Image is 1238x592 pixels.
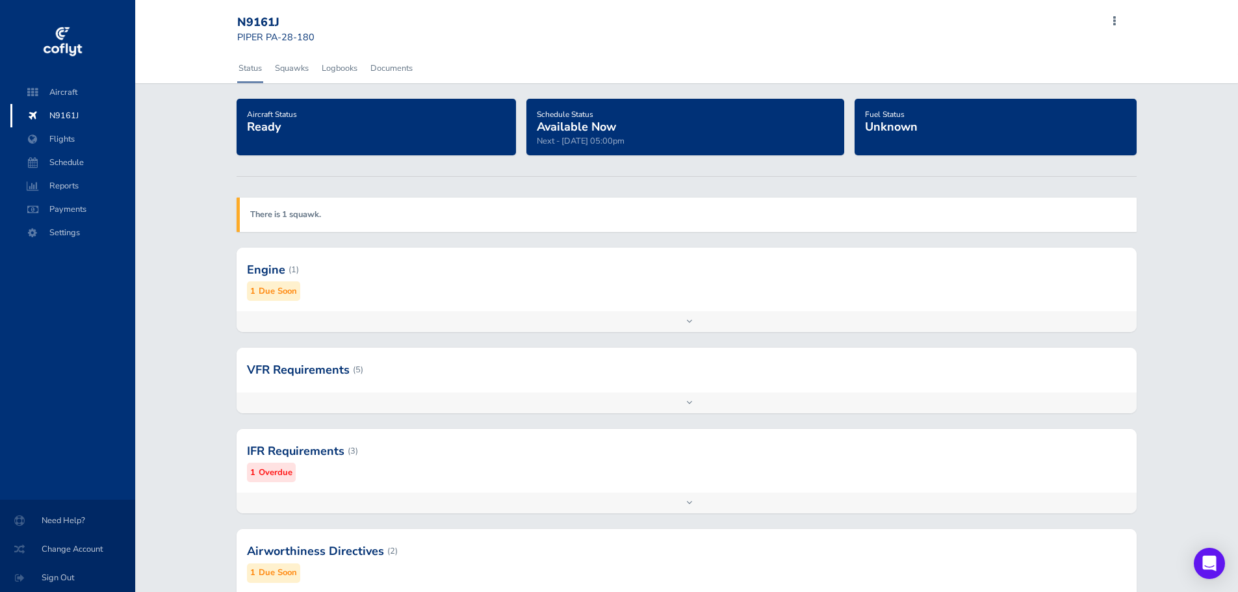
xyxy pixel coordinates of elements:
[537,105,616,135] a: Schedule StatusAvailable Now
[537,109,593,120] span: Schedule Status
[865,119,918,135] span: Unknown
[237,31,315,44] small: PIPER PA-28-180
[23,81,122,104] span: Aircraft
[1194,548,1225,579] div: Open Intercom Messenger
[369,54,414,83] a: Documents
[23,221,122,244] span: Settings
[23,127,122,151] span: Flights
[237,54,263,83] a: Status
[16,537,120,561] span: Change Account
[23,198,122,221] span: Payments
[247,109,297,120] span: Aircraft Status
[23,104,122,127] span: N9161J
[237,16,331,30] div: N9161J
[41,23,84,62] img: coflyt logo
[865,109,905,120] span: Fuel Status
[537,119,616,135] span: Available Now
[274,54,310,83] a: Squawks
[259,566,297,580] small: Due Soon
[16,566,120,589] span: Sign Out
[23,174,122,198] span: Reports
[250,209,321,220] a: There is 1 squawk.
[320,54,359,83] a: Logbooks
[537,135,625,147] span: Next - [DATE] 05:00pm
[23,151,122,174] span: Schedule
[16,509,120,532] span: Need Help?
[247,119,281,135] span: Ready
[259,466,292,480] small: Overdue
[259,285,297,298] small: Due Soon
